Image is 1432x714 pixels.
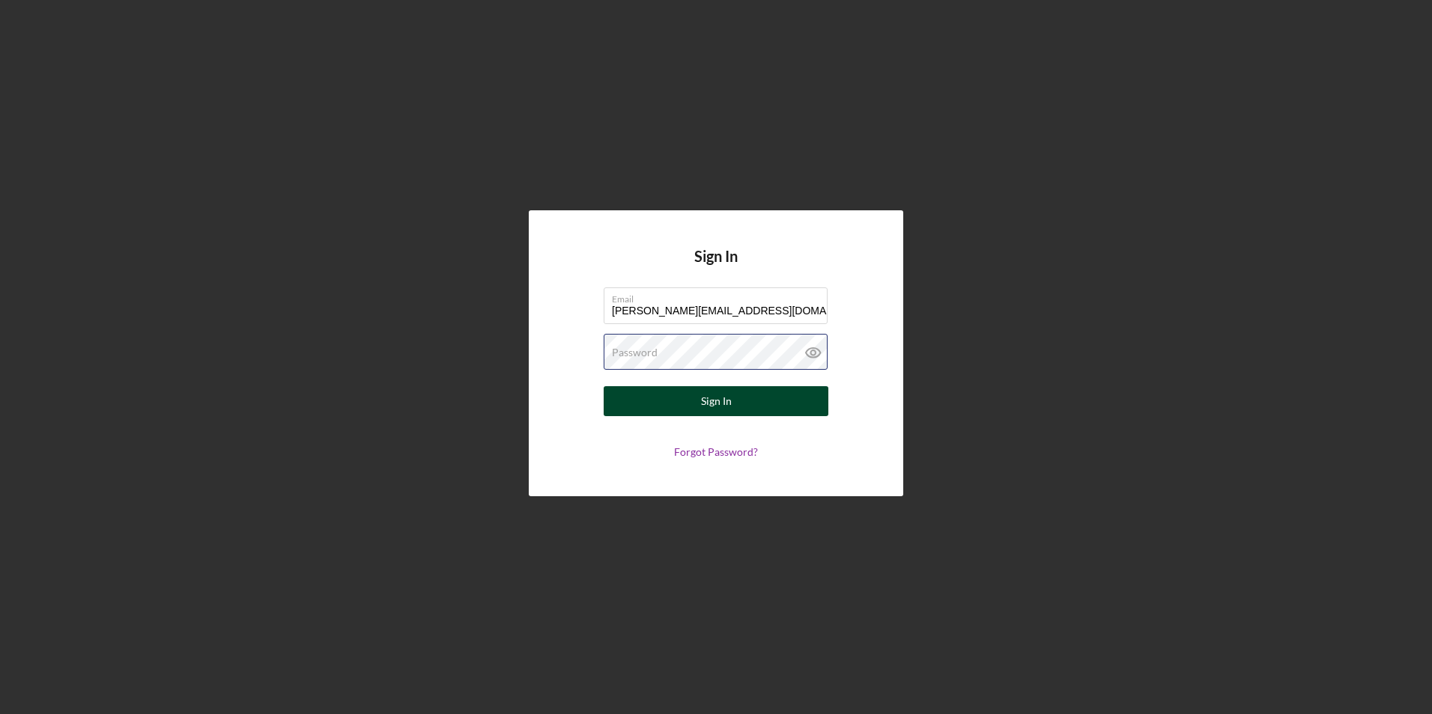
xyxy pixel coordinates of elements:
a: Forgot Password? [674,445,758,458]
label: Password [612,347,658,358]
h4: Sign In [694,248,738,287]
button: Sign In [604,386,828,416]
div: Sign In [701,386,732,416]
label: Email [612,288,828,305]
